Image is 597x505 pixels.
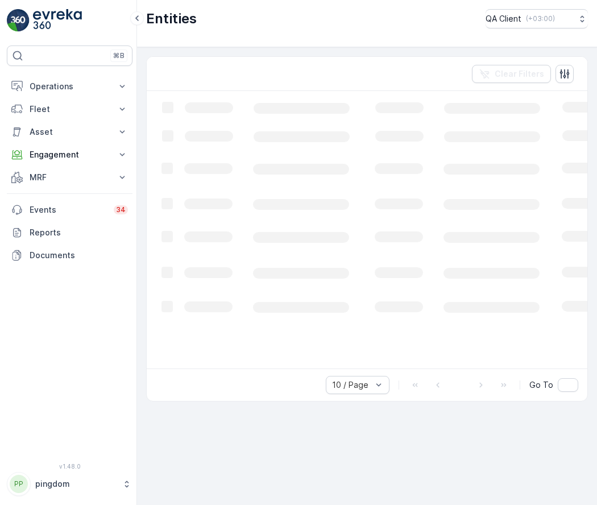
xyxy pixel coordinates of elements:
[486,9,588,28] button: QA Client(+03:00)
[526,14,555,23] p: ( +03:00 )
[30,227,128,238] p: Reports
[7,166,132,189] button: MRF
[7,143,132,166] button: Engagement
[7,472,132,496] button: PPpingdom
[33,9,82,32] img: logo_light-DOdMpM7g.png
[116,205,126,214] p: 34
[35,478,117,490] p: pingdom
[30,81,110,92] p: Operations
[486,13,521,24] p: QA Client
[7,9,30,32] img: logo
[146,10,197,28] p: Entities
[30,172,110,183] p: MRF
[113,51,125,60] p: ⌘B
[7,221,132,244] a: Reports
[30,126,110,138] p: Asset
[30,149,110,160] p: Engagement
[7,121,132,143] button: Asset
[10,475,28,493] div: PP
[30,104,110,115] p: Fleet
[30,250,128,261] p: Documents
[495,68,544,80] p: Clear Filters
[7,463,132,470] span: v 1.48.0
[472,65,551,83] button: Clear Filters
[7,244,132,267] a: Documents
[7,198,132,221] a: Events34
[529,379,553,391] span: Go To
[7,75,132,98] button: Operations
[30,204,107,216] p: Events
[7,98,132,121] button: Fleet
